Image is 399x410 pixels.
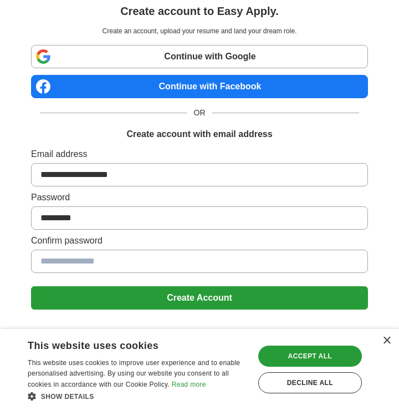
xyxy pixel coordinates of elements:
p: Create an account, upload your resume and land your dream role. [33,26,366,36]
span: OR [187,107,212,119]
h1: Create account to Easy Apply. [120,3,279,19]
label: Email address [31,148,368,161]
span: This website uses cookies to improve user experience and to enable personalised advertising. By u... [28,359,240,389]
div: Show details [28,391,248,402]
div: Decline all [258,372,362,393]
a: Continue with Facebook [31,75,368,98]
a: Continue with Google [31,45,368,68]
span: Already registered? [159,327,239,339]
div: This website uses cookies [28,336,220,352]
a: Read more, opens a new window [172,381,206,388]
label: Confirm password [31,234,368,247]
div: Close [382,337,391,345]
span: Show details [41,393,94,401]
label: Password [31,191,368,204]
h1: Create account with email address [126,128,272,141]
div: Accept all [258,346,362,367]
button: Create Account [31,286,368,310]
